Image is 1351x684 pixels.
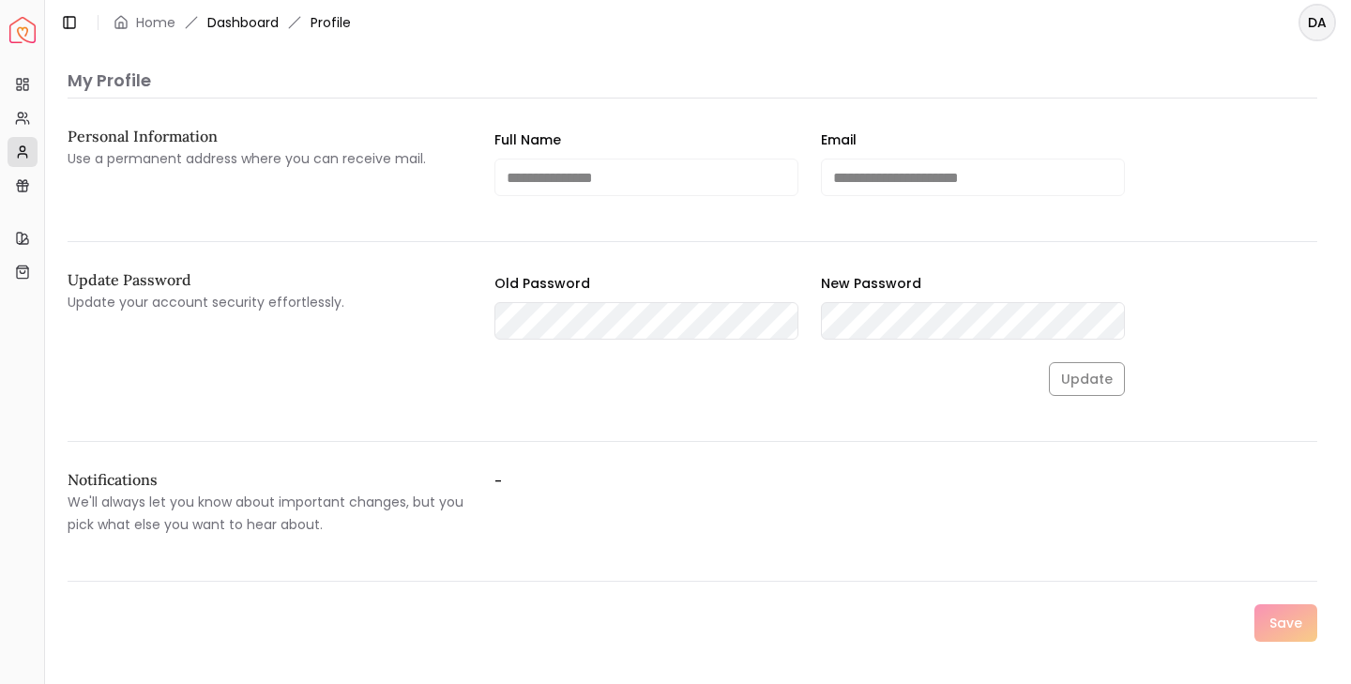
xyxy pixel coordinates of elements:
[68,129,464,144] h2: Personal Information
[68,147,464,170] p: Use a permanent address where you can receive mail.
[68,491,464,536] p: We'll always let you know about important changes, but you pick what else you want to hear about.
[9,17,36,43] img: Spacejoy Logo
[68,68,1317,94] p: My Profile
[68,472,464,487] h2: Notifications
[1298,4,1336,41] button: DA
[494,472,891,536] label: -
[114,13,351,32] nav: breadcrumb
[821,274,921,293] label: New Password
[1300,6,1334,39] span: DA
[311,13,351,32] span: Profile
[494,130,561,149] label: Full Name
[9,17,36,43] a: Spacejoy
[136,13,175,32] a: Home
[494,274,590,293] label: Old Password
[821,130,857,149] label: Email
[68,272,464,287] h2: Update Password
[207,13,279,32] a: Dashboard
[68,291,464,313] p: Update your account security effortlessly.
